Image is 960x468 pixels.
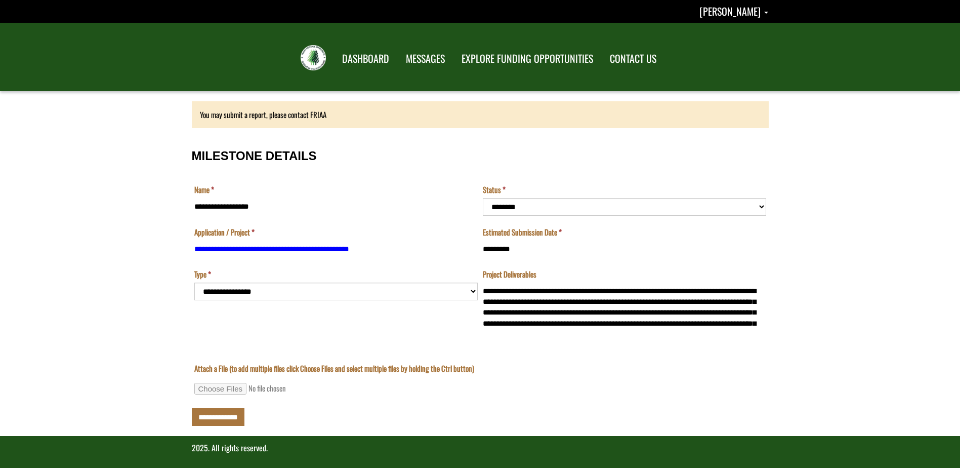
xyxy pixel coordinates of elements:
img: FRIAA Submissions Portal [301,45,326,70]
label: Attach a File (to add multiple files click Choose Files and select multiple files by holding the ... [194,363,474,374]
label: Estimated Submission Date [483,227,562,238]
label: Status [483,184,506,195]
div: Milestone Details [192,139,769,426]
input: Name [194,198,478,216]
span: . All rights reserved. [208,442,268,454]
a: DASHBOARD [335,46,397,71]
a: Nicole Marburg [699,4,768,19]
div: You may submit a report, please contact FRIAA [192,101,769,128]
a: CONTACT US [602,46,664,71]
label: Type [194,269,211,280]
label: Application / Project [194,227,255,238]
input: Application / Project is a required field. [194,240,478,258]
span: [PERSON_NAME] [699,4,761,19]
h3: MILESTONE DETAILS [192,149,769,163]
a: EXPLORE FUNDING OPPORTUNITIES [454,46,601,71]
p: 2025 [192,442,769,454]
label: Project Deliverables [483,269,536,280]
label: Name [194,184,214,195]
input: Attach a File (to add multiple files click Choose Files and select multiple files by holding the ... [194,383,332,395]
fieldset: MILESTONE DETAILS [192,139,769,343]
a: MESSAGES [398,46,452,71]
textarea: Project Deliverables [483,283,766,332]
nav: Main Navigation [333,43,664,71]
